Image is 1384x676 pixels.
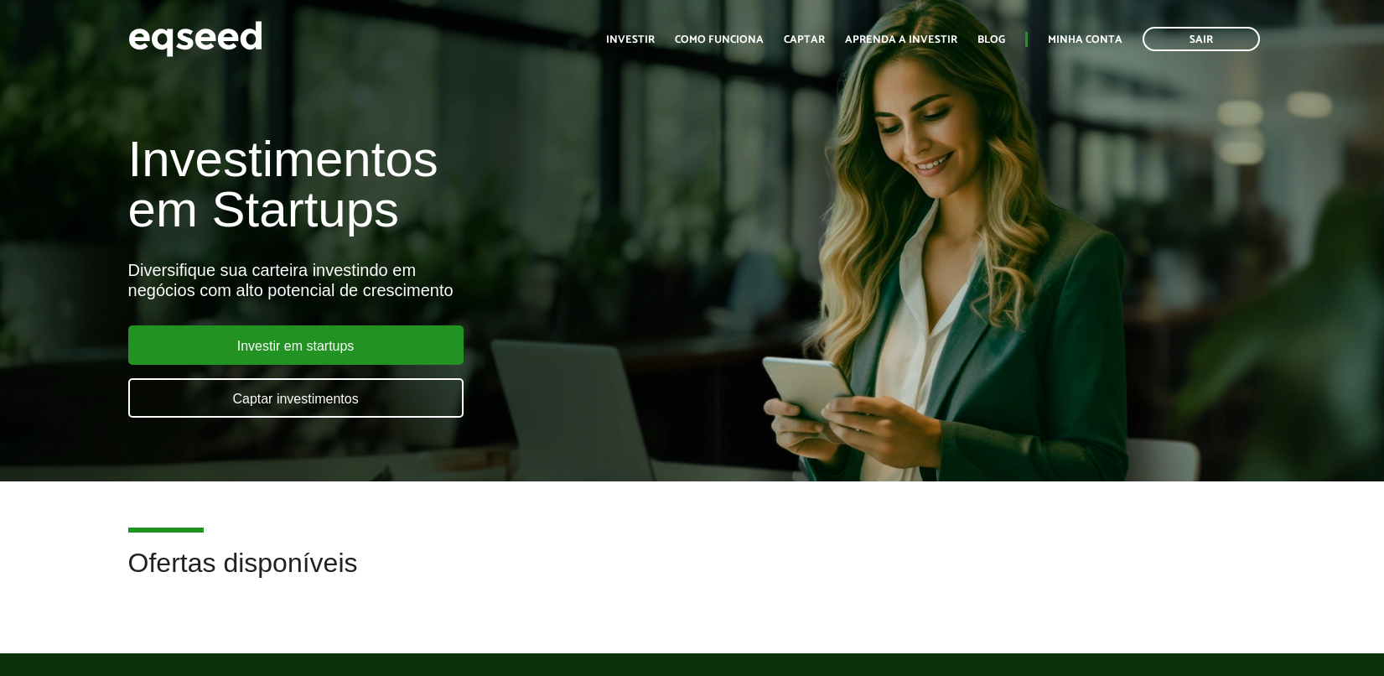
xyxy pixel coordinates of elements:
[675,34,764,45] a: Como funciona
[128,325,464,365] a: Investir em startups
[1143,27,1260,51] a: Sair
[128,17,262,61] img: EqSeed
[128,378,464,418] a: Captar investimentos
[1048,34,1122,45] a: Minha conta
[128,549,1257,603] h2: Ofertas disponíveis
[128,134,796,235] h1: Investimentos em Startups
[845,34,957,45] a: Aprenda a investir
[977,34,1005,45] a: Blog
[784,34,825,45] a: Captar
[606,34,655,45] a: Investir
[128,260,796,300] div: Diversifique sua carteira investindo em negócios com alto potencial de crescimento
